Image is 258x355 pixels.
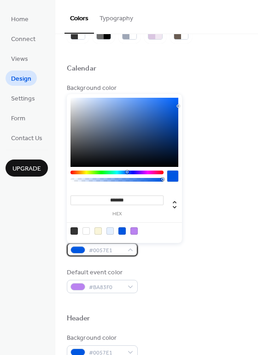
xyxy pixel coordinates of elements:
div: rgb(51, 51, 51) [70,227,78,235]
span: Settings [11,94,35,104]
a: Connect [6,31,41,46]
div: Header [67,314,90,324]
a: Views [6,51,34,66]
span: Form [11,114,25,124]
div: rgb(186, 131, 240) [130,227,138,235]
div: Background color [67,83,136,93]
span: Contact Us [11,134,42,143]
span: Home [11,15,29,24]
a: Home [6,11,34,26]
div: rgb(255, 255, 255) [82,227,90,235]
div: Default event color [67,268,136,278]
label: hex [70,212,164,217]
div: rgb(249, 245, 217) [94,227,102,235]
a: Contact Us [6,130,48,145]
span: Upgrade [12,164,41,174]
div: Calendar [67,64,96,74]
span: Connect [11,35,35,44]
div: Background color [67,333,136,343]
div: rgb(0, 87, 225) [118,227,126,235]
span: #0057E1 [89,246,123,255]
span: Views [11,54,28,64]
span: #BA83F0 [89,283,123,292]
span: Design [11,74,31,84]
button: Upgrade [6,160,48,177]
a: Form [6,110,31,125]
div: rgb(229, 240, 254) [106,227,114,235]
a: Design [6,71,37,86]
a: Settings [6,90,41,106]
